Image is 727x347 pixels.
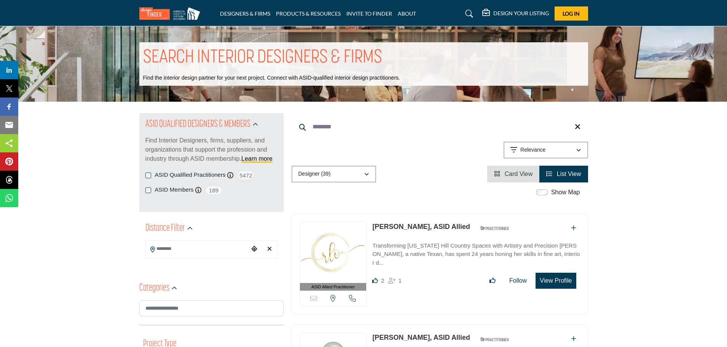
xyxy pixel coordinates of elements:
a: [PERSON_NAME], ASID Allied [372,334,470,341]
a: Transforming [US_STATE] Hill Country Spaces with Artistry and Precision [PERSON_NAME], a native T... [372,237,580,267]
a: [PERSON_NAME], ASID Allied [372,223,470,230]
input: ASID Members checkbox [145,187,151,193]
a: ASID Allied Practitioner [300,222,367,291]
h2: Distance Filter [145,222,185,235]
a: Learn more [241,155,273,162]
button: Relevance [504,142,588,158]
input: Search Keyword [292,118,588,136]
a: INVITE TO FINDER [346,10,392,17]
a: Add To List [571,336,576,342]
label: ASID Members [155,185,194,194]
a: Search [458,8,478,20]
p: Rebecca O'Shea, ASID Allied [372,222,470,232]
span: List View [557,171,581,177]
a: View Card [494,171,532,177]
h2: ASID QUALIFIED DESIGNERS & MEMBERS [145,118,250,131]
h2: Categories [139,281,169,295]
span: 189 [205,185,222,195]
button: Designer (39) [292,166,376,182]
button: Like listing [485,273,501,288]
button: Log In [555,6,588,21]
p: Designer (39) [298,170,331,178]
label: ASID Qualified Practitioners [155,171,226,179]
button: Follow [504,273,532,288]
div: Choose your current location [249,241,260,257]
img: ASID Qualified Practitioners Badge Icon [477,224,512,233]
a: PRODUCTS & RESOURCES [276,10,341,17]
p: Find Interior Designers, firms, suppliers, and organizations that support the profession and indu... [145,136,277,163]
a: ABOUT [398,10,416,17]
a: DESIGNERS & FIRMS [220,10,270,17]
p: Relevance [520,146,545,154]
span: Card View [505,171,533,177]
input: Search Category [139,300,284,317]
div: Clear search location [264,241,275,257]
div: DESIGN YOUR LISTING [482,9,549,18]
i: Likes [372,278,378,283]
input: ASID Qualified Practitioners checkbox [145,173,151,178]
p: Find the interior design partner for your next project. Connect with ASID-qualified interior desi... [143,74,400,82]
img: Rebecca O'Shea, ASID Allied [300,222,367,283]
p: Transforming [US_STATE] Hill Country Spaces with Artistry and Precision [PERSON_NAME], a native T... [372,241,580,267]
li: List View [539,166,588,182]
label: Show Map [551,188,580,197]
img: Site Logo [139,7,204,20]
input: Search Location [146,241,249,256]
span: 2 [381,277,384,284]
a: View List [546,171,581,177]
li: Card View [487,166,539,182]
span: Log In [563,10,580,17]
h1: SEARCH INTERIOR DESIGNERS & FIRMS [143,46,382,70]
span: ASID Allied Practitioner [311,284,355,290]
p: Rebecca Wetzler, ASID Allied [372,333,470,343]
img: ASID Qualified Practitioners Badge Icon [477,334,512,344]
span: 1 [399,277,402,284]
a: Add To List [571,225,576,231]
h5: DESIGN YOUR LISTING [493,10,549,17]
button: View Profile [536,273,576,289]
div: Followers [388,276,402,285]
span: 5472 [237,171,254,180]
